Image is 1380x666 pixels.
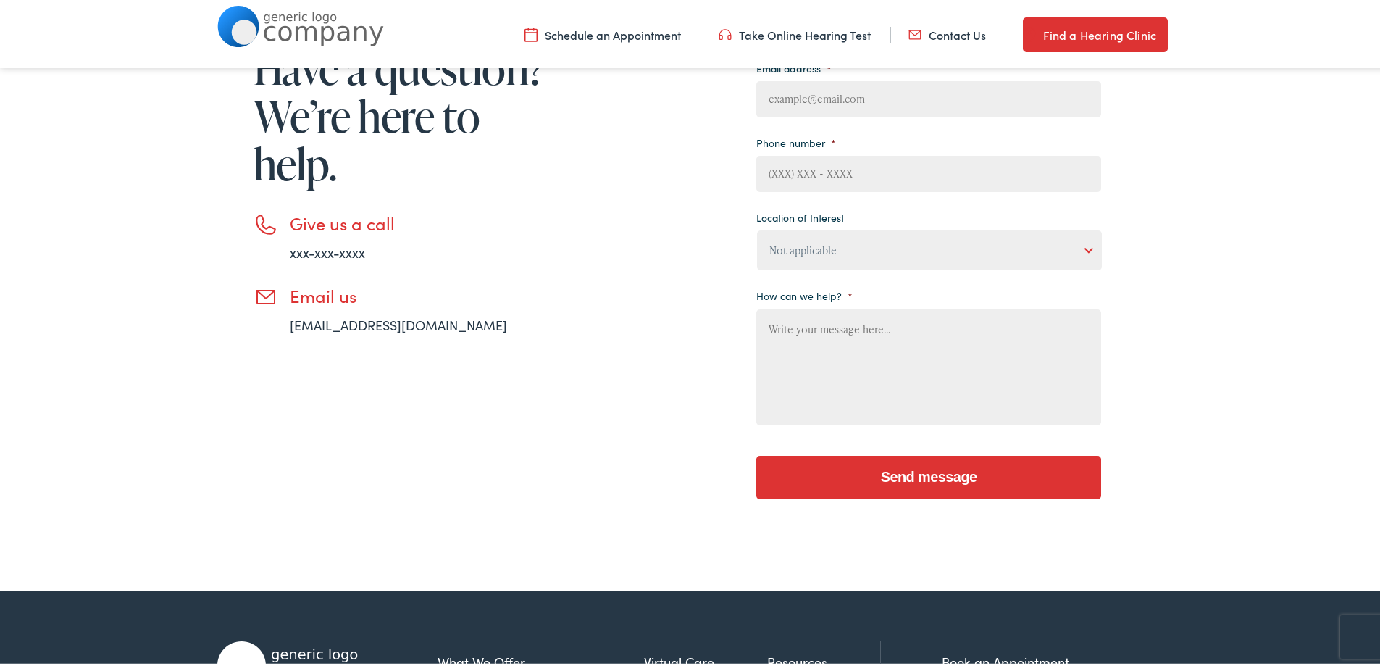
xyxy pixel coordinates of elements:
a: Take Online Hearing Test [719,24,871,40]
label: How can we help? [756,286,853,299]
img: utility icon [1023,23,1036,41]
h3: Email us [290,283,551,304]
input: example@email.com [756,78,1101,115]
input: (XXX) XXX - XXXX [756,153,1101,189]
label: Phone number [756,133,836,146]
a: Schedule an Appointment [524,24,681,40]
img: utility icon [719,24,732,40]
img: utility icon [908,24,921,40]
input: Send message [756,453,1101,496]
a: Find a Hearing Clinic [1023,14,1168,49]
a: [EMAIL_ADDRESS][DOMAIN_NAME] [290,313,507,331]
a: Contact Us [908,24,986,40]
label: Location of Interest [756,208,844,221]
img: utility icon [524,24,538,40]
h3: Give us a call [290,210,551,231]
label: Email address [756,59,832,72]
a: xxx-xxx-xxxx [290,241,365,259]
